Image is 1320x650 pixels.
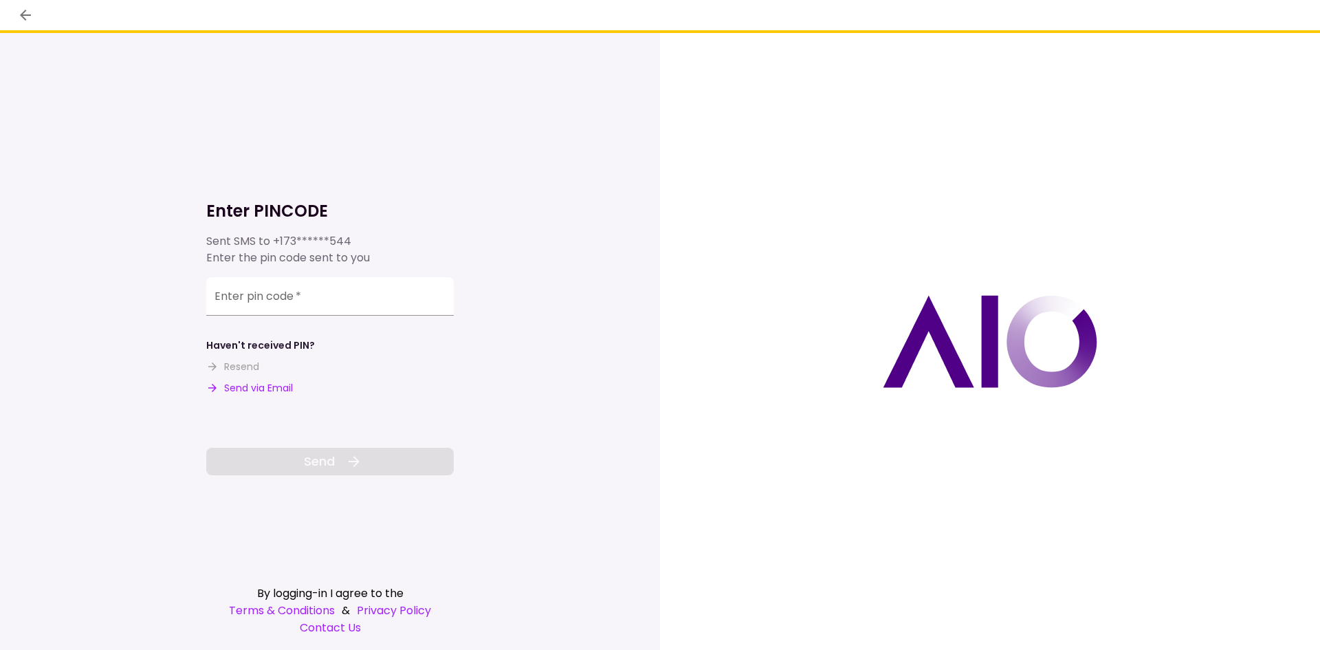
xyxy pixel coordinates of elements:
div: & [206,602,454,619]
button: back [14,3,37,27]
a: Terms & Conditions [229,602,335,619]
div: By logging-in I agree to the [206,585,454,602]
button: Send [206,448,454,475]
a: Contact Us [206,619,454,636]
button: Resend [206,360,259,374]
span: Send [304,452,335,470]
h1: Enter PINCODE [206,200,454,222]
img: AIO logo [883,295,1097,388]
a: Privacy Policy [357,602,431,619]
div: Haven't received PIN? [206,338,315,353]
button: Send via Email [206,381,293,396]
div: Sent SMS to Enter the pin code sent to you [206,233,454,266]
